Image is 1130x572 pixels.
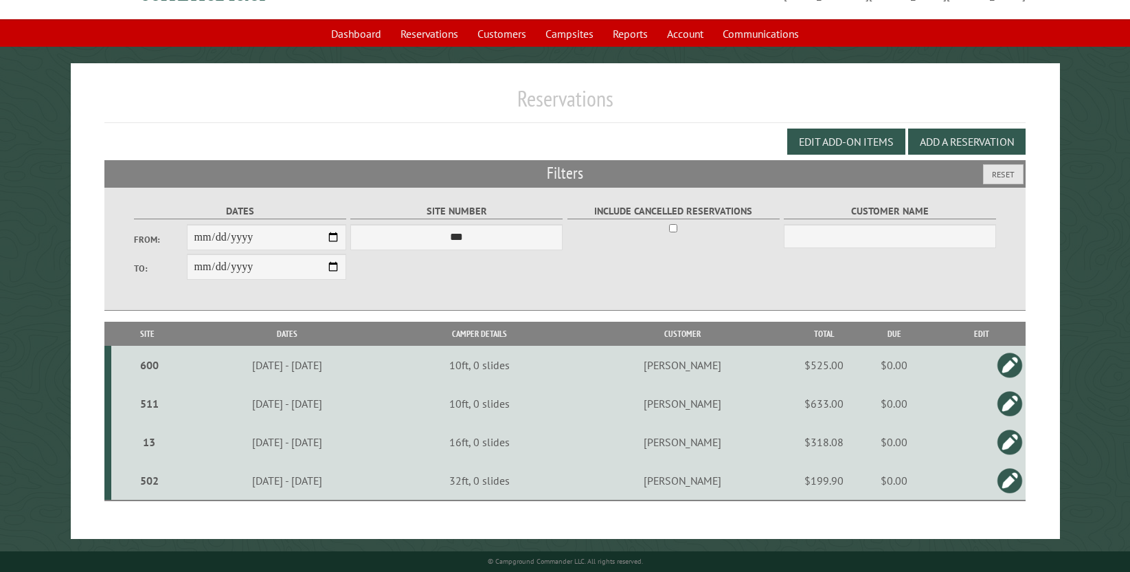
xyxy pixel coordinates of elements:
[659,21,712,47] a: Account
[569,346,796,384] td: [PERSON_NAME]
[983,164,1024,184] button: Reset
[604,21,656,47] a: Reports
[569,461,796,500] td: [PERSON_NAME]
[569,423,796,461] td: [PERSON_NAME]
[488,557,643,566] small: © Campground Commander LLC. All rights reserved.
[938,322,1026,346] th: Edit
[134,233,187,246] label: From:
[851,346,938,384] td: $0.00
[104,85,1026,123] h1: Reservations
[390,322,569,346] th: Camper Details
[569,384,796,423] td: [PERSON_NAME]
[569,322,796,346] th: Customer
[851,461,938,500] td: $0.00
[784,203,996,219] label: Customer Name
[186,435,388,449] div: [DATE] - [DATE]
[350,203,563,219] label: Site Number
[469,21,534,47] a: Customers
[851,322,938,346] th: Due
[796,461,851,500] td: $199.90
[390,346,569,384] td: 10ft, 0 slides
[908,129,1026,155] button: Add a Reservation
[537,21,602,47] a: Campsites
[104,160,1026,186] h2: Filters
[714,21,807,47] a: Communications
[392,21,466,47] a: Reservations
[796,322,851,346] th: Total
[390,423,569,461] td: 16ft, 0 slides
[117,474,182,487] div: 502
[796,423,851,461] td: $318.08
[323,21,389,47] a: Dashboard
[390,384,569,423] td: 10ft, 0 slides
[851,423,938,461] td: $0.00
[567,203,780,219] label: Include Cancelled Reservations
[184,322,390,346] th: Dates
[117,358,182,372] div: 600
[117,435,182,449] div: 13
[134,262,187,275] label: To:
[186,358,388,372] div: [DATE] - [DATE]
[851,384,938,423] td: $0.00
[111,322,184,346] th: Site
[186,474,388,487] div: [DATE] - [DATE]
[390,461,569,500] td: 32ft, 0 slides
[787,129,905,155] button: Edit Add-on Items
[796,384,851,423] td: $633.00
[796,346,851,384] td: $525.00
[117,397,182,410] div: 511
[134,203,346,219] label: Dates
[186,397,388,410] div: [DATE] - [DATE]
